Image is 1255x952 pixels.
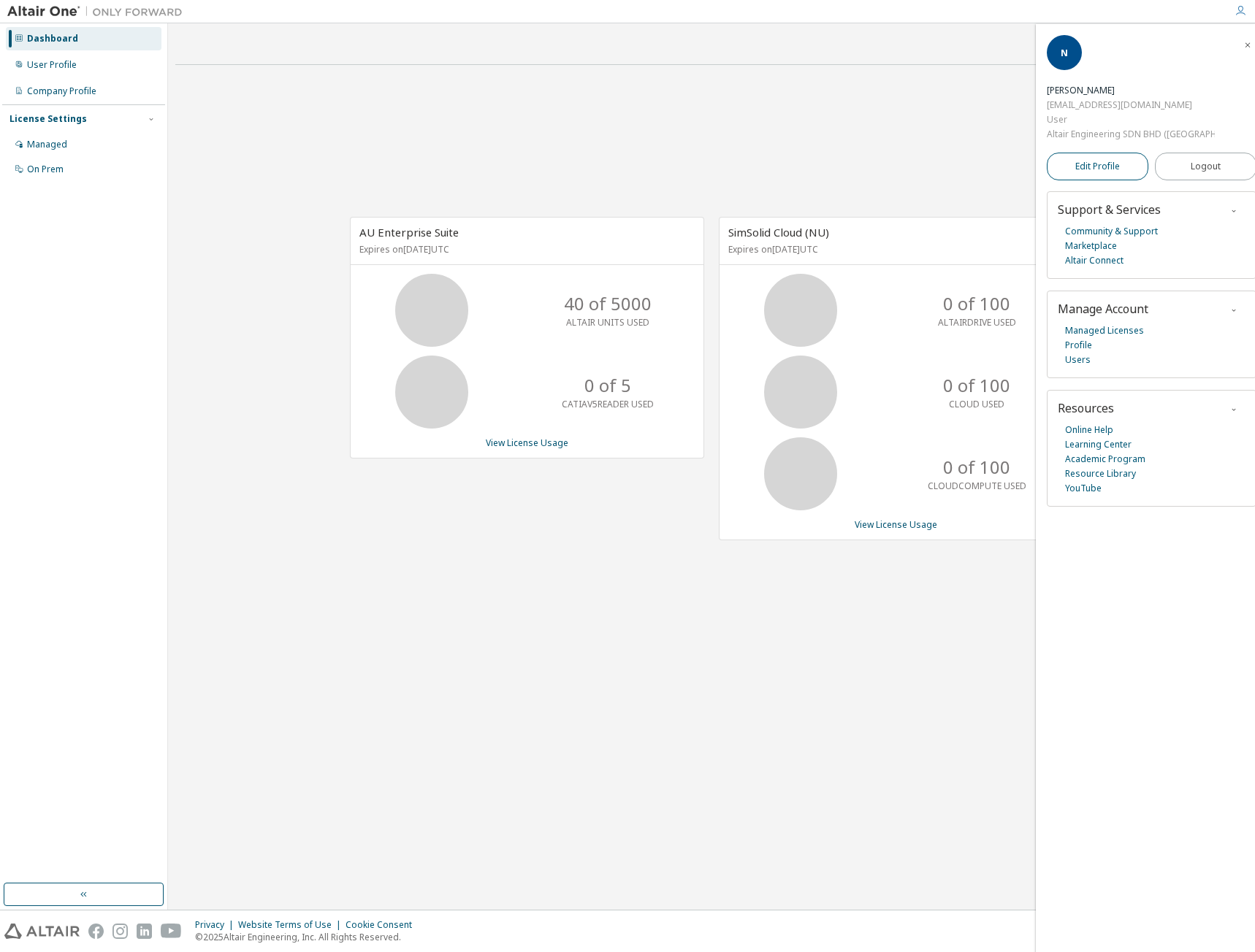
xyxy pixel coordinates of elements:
[1065,224,1158,239] a: Community & Support
[1065,353,1091,367] a: Users
[1191,159,1221,174] span: Logout
[27,59,77,71] div: User Profile
[566,316,649,329] p: ALTAIR UNITS USED
[7,4,190,19] img: Altair One
[486,437,568,449] a: View License Usage
[1047,112,1215,127] div: User
[1075,161,1120,172] span: Edit Profile
[346,919,421,931] div: Cookie Consent
[943,373,1010,398] p: 0 of 100
[27,164,64,175] div: On Prem
[564,291,652,316] p: 40 of 5000
[1065,338,1092,353] a: Profile
[562,398,654,410] p: CATIAV5READER USED
[1065,323,1144,338] a: Managed Licenses
[728,243,1060,256] p: Expires on [DATE] UTC
[1065,452,1145,467] a: Academic Program
[1065,467,1136,481] a: Resource Library
[1061,47,1068,59] span: N
[943,455,1010,480] p: 0 of 100
[943,291,1010,316] p: 0 of 100
[27,139,67,150] div: Managed
[238,919,346,931] div: Website Terms of Use
[137,924,152,939] img: linkedin.svg
[359,225,459,239] span: AU Enterprise Suite
[1047,98,1215,112] div: [EMAIL_ADDRESS][DOMAIN_NAME]
[4,924,80,939] img: altair_logo.svg
[195,931,421,943] p: © 2025 Altair Engineering, Inc. All Rights Reserved.
[1047,127,1215,142] div: Altair Engineering SDN BHD ([GEOGRAPHIC_DATA])
[1065,481,1102,496] a: YouTube
[1065,437,1132,452] a: Learning Center
[1065,423,1113,437] a: Online Help
[1065,239,1117,253] a: Marketplace
[1058,201,1161,218] span: Support & Services
[88,924,104,939] img: facebook.svg
[161,924,182,939] img: youtube.svg
[27,33,78,45] div: Dashboard
[928,480,1026,492] p: CLOUDCOMPUTE USED
[195,919,238,931] div: Privacy
[1047,83,1215,98] div: Nawapon Sompong
[112,924,128,939] img: instagram.svg
[949,398,1004,410] p: CLOUD USED
[359,243,691,256] p: Expires on [DATE] UTC
[855,518,937,531] a: View License Usage
[728,225,829,239] span: SimSolid Cloud (NU)
[9,113,87,125] div: License Settings
[1065,253,1124,268] a: Altair Connect
[1058,301,1148,317] span: Manage Account
[27,85,96,97] div: Company Profile
[938,316,1016,329] p: ALTAIRDRIVE USED
[1047,153,1148,180] a: Edit Profile
[1058,400,1114,416] span: Resources
[584,373,631,398] p: 0 of 5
